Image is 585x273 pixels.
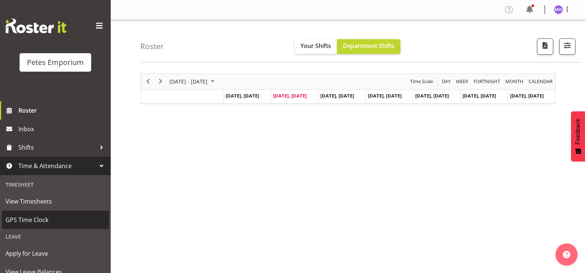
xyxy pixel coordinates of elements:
div: Petes Emporium [27,57,84,68]
img: mackenzie-halford4471.jpg [554,5,563,14]
span: Inbox [18,123,107,134]
button: Download a PDF of the roster according to the set date range. [537,38,553,55]
span: View Timesheets [6,196,105,207]
a: Apply for Leave [2,244,109,263]
div: Leave [2,229,109,244]
span: Roster [18,105,107,116]
button: Your Shifts [295,39,337,54]
h4: Roster [140,42,164,51]
span: Your Shifts [300,42,331,50]
span: Feedback [575,119,581,144]
img: help-xxl-2.png [563,251,570,258]
button: Department Shifts [337,39,400,54]
span: Shifts [18,142,96,153]
div: Timesheet [2,177,109,192]
a: View Timesheets [2,192,109,211]
span: GPS Time Clock [6,214,105,225]
a: GPS Time Clock [2,211,109,229]
button: Filter Shifts [559,38,575,55]
span: Apply for Leave [6,248,105,259]
span: Time & Attendance [18,160,96,171]
img: Rosterit website logo [6,18,66,33]
button: Feedback - Show survey [571,111,585,161]
span: Department Shifts [343,42,395,50]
